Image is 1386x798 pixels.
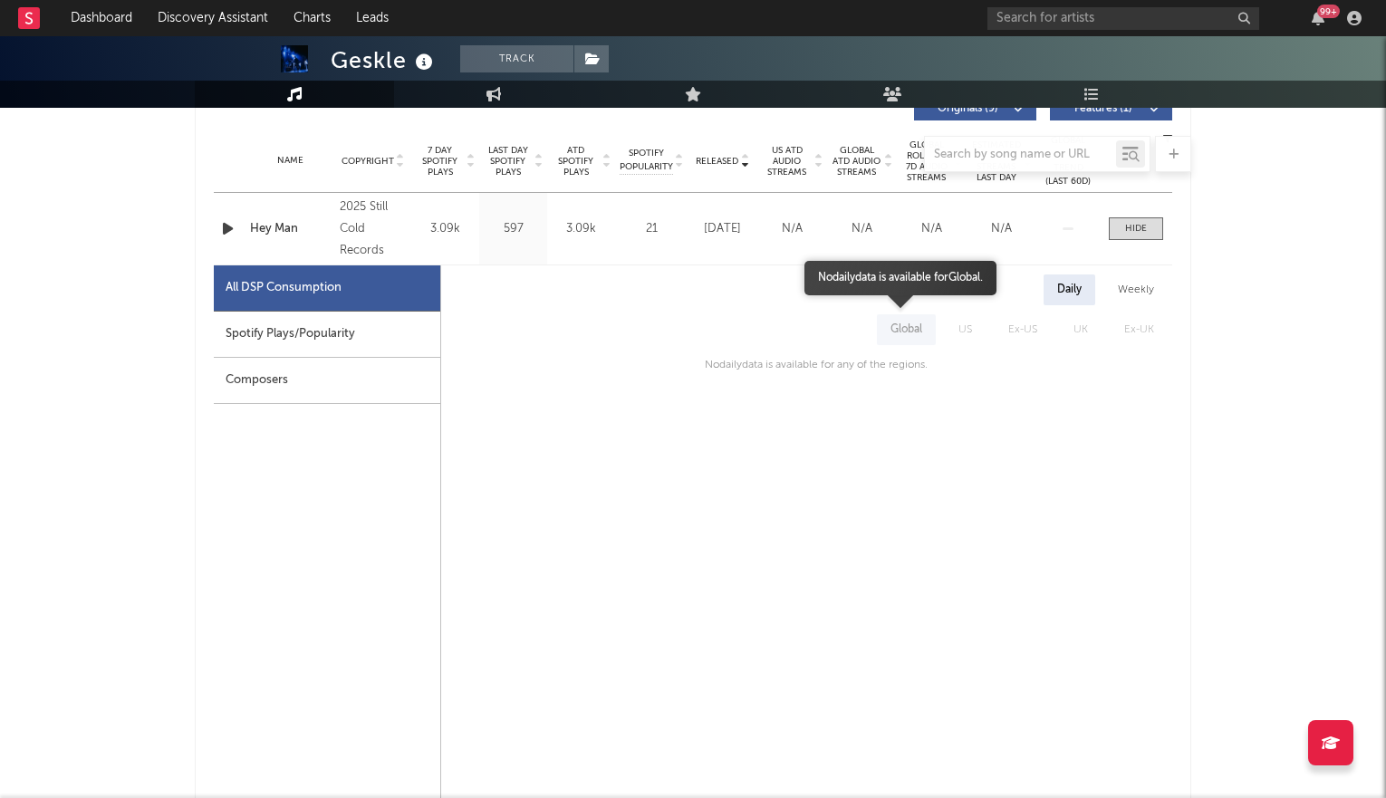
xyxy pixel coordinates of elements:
span: Features ( 1 ) [1062,103,1145,114]
input: Search by song name or URL [925,148,1116,162]
button: Track [460,45,573,72]
div: 21 [620,220,683,238]
div: N/A [832,220,892,238]
div: Weekly [1104,274,1168,305]
div: 99 + [1317,5,1340,18]
div: 3.09k [416,220,475,238]
div: [DATE] [692,220,753,238]
div: No daily data is available for any of the regions. [687,354,928,376]
div: Daily [1044,274,1095,305]
a: Hey Man [250,220,331,238]
div: N/A [762,220,823,238]
button: Originals(9) [914,97,1036,120]
button: 99+ [1312,11,1324,25]
div: 2025 Still Cold Records [340,197,407,262]
div: N/A [971,220,1032,238]
div: N/A [901,220,962,238]
div: Spotify Plays/Popularity [214,312,440,358]
div: All DSP Consumption [214,265,440,312]
span: Originals ( 9 ) [926,103,1009,114]
div: 597 [484,220,543,238]
div: Global Streaming Trend (Last 60D) [1041,134,1095,188]
div: Geskle [331,45,438,75]
input: Search for artists [987,7,1259,30]
div: 3.09k [552,220,611,238]
button: Features(1) [1050,97,1172,120]
div: Composers [214,358,440,404]
div: All DSP Consumption [226,277,342,299]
